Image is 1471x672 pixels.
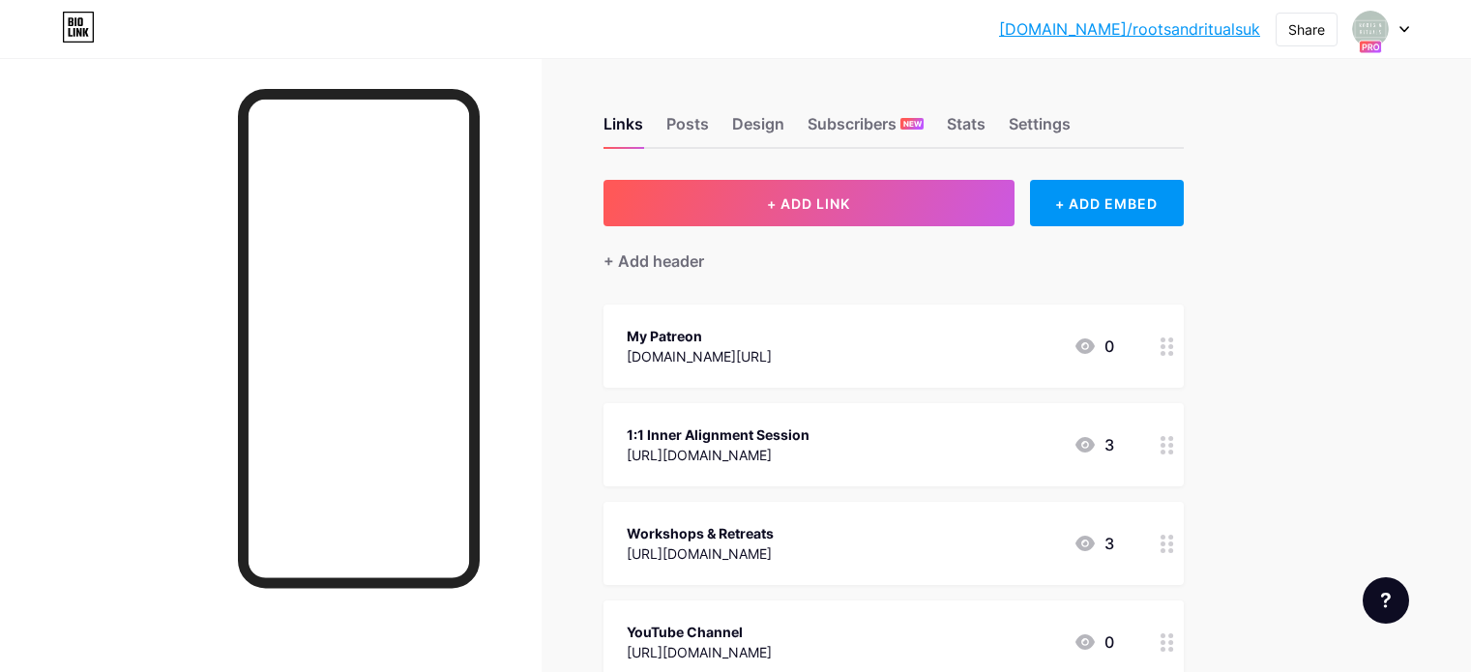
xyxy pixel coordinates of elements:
a: [DOMAIN_NAME]/rootsandritualsuk [999,17,1260,41]
div: [URL][DOMAIN_NAME] [627,445,809,465]
div: 3 [1074,433,1114,456]
div: Links [603,112,643,147]
div: 3 [1074,532,1114,555]
div: Workshops & Retreats [627,523,774,543]
div: + ADD EMBED [1030,180,1184,226]
div: [URL][DOMAIN_NAME] [627,543,774,564]
div: 0 [1074,630,1114,654]
div: Settings [1009,112,1071,147]
img: rootsandritualsuk [1352,11,1389,47]
div: [DOMAIN_NAME][URL] [627,346,772,366]
div: + Add header [603,249,704,273]
span: NEW [903,118,922,130]
div: Subscribers [808,112,924,147]
div: YouTube Channel [627,622,772,642]
span: + ADD LINK [767,195,850,212]
div: 0 [1074,335,1114,358]
div: Posts [666,112,709,147]
div: My Patreon [627,326,772,346]
div: 1:1 Inner Alignment Session [627,424,809,445]
div: Share [1288,19,1325,40]
div: Stats [947,112,986,147]
div: Design [732,112,784,147]
div: [URL][DOMAIN_NAME] [627,642,772,662]
button: + ADD LINK [603,180,1015,226]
